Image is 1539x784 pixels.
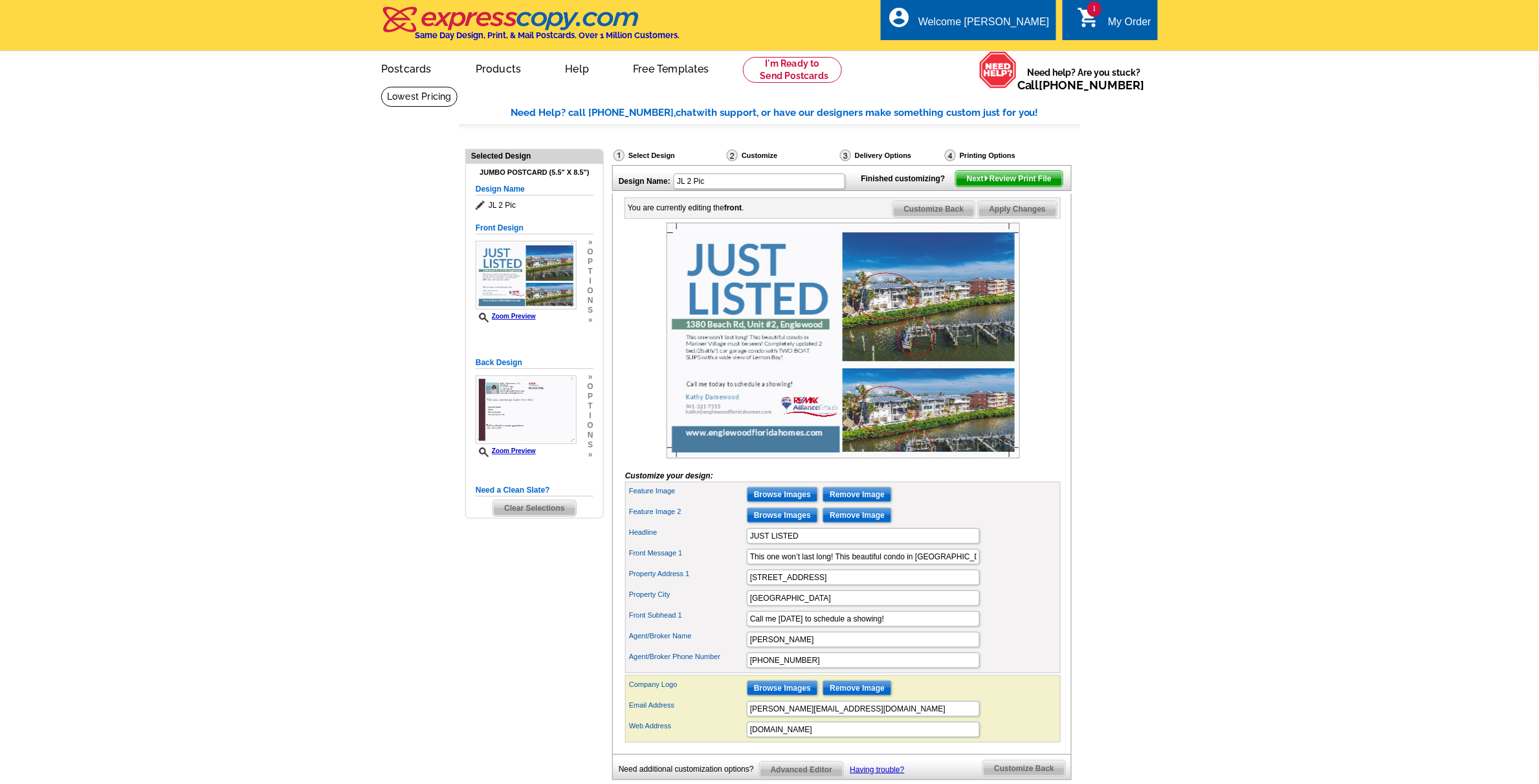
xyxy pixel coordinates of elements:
span: Advanced Editor [760,762,843,778]
span: o [588,421,593,431]
h5: Design Name [476,183,593,196]
a: 1 shopping_cart My Order [1077,14,1151,30]
img: button-next-arrow-white.png [984,175,990,181]
label: Front Message 1 [629,548,746,559]
span: t [588,267,593,276]
input: Browse Images [747,680,818,696]
span: Call [1017,78,1145,92]
input: Browse Images [747,508,818,523]
div: Need Help? call [PHONE_NUMBER], with support, or have our designers make something custom just fo... [511,106,1080,120]
span: o [588,382,593,392]
i: account_circle [887,6,911,29]
label: Headline [629,527,746,538]
span: » [588,315,593,325]
span: » [588,238,593,247]
a: Help [544,52,610,83]
img: Z18895551_00001_2.jpg [476,375,577,444]
input: Remove Image [823,508,892,523]
img: Select Design [614,150,625,161]
span: s [588,306,593,315]
a: [PHONE_NUMBER] [1039,78,1145,92]
div: Delivery Options [839,149,944,165]
span: o [588,286,593,296]
a: Advanced Editor [759,761,844,778]
div: Select Design [612,149,725,165]
span: chat [676,107,696,118]
label: Company Logo [629,679,746,690]
a: Free Templates [612,52,730,83]
h5: Back Design [476,357,593,369]
input: Browse Images [747,487,818,502]
span: n [588,296,593,306]
span: 1 [1087,1,1102,17]
iframe: LiveChat chat widget [1280,483,1539,784]
div: Selected Design [466,150,603,162]
span: s [588,440,593,450]
strong: Design Name: [619,177,670,186]
span: n [588,431,593,440]
a: Zoom Preview [476,447,536,454]
h5: Front Design [476,222,593,234]
a: Same Day Design, Print, & Mail Postcards. Over 1 Million Customers. [381,16,680,40]
input: Remove Image [823,487,892,502]
label: Web Address [629,721,746,732]
h4: Same Day Design, Print, & Mail Postcards. Over 1 Million Customers. [415,30,680,40]
span: Apply Changes [979,201,1057,217]
i: shopping_cart [1077,6,1100,29]
label: Agent/Broker Name [629,631,746,642]
img: help [979,51,1017,89]
div: Customize [725,149,839,165]
label: Feature Image [629,486,746,497]
div: You are currently editing the . [628,202,744,214]
label: Agent/Broker Phone Number [629,651,746,662]
span: p [588,392,593,401]
strong: Finished customizing? [861,174,953,183]
span: o [588,247,593,257]
img: Delivery Options [840,150,851,161]
h5: Need a Clean Slate? [476,484,593,497]
span: Need help? Are you stuck? [1017,66,1151,92]
img: Customize [727,150,738,161]
label: Property Address 1 [629,568,746,579]
span: i [588,411,593,421]
div: Printing Options [944,149,1059,165]
input: Remove Image [823,680,892,696]
span: i [588,276,593,286]
span: p [588,257,593,267]
img: Printing Options & Summary [945,150,956,161]
i: Customize your design: [625,471,713,480]
div: Welcome [PERSON_NAME] [918,16,1049,34]
label: Email Address [629,700,746,711]
img: Z18895551_00001_1.jpg [667,223,1020,458]
span: Customize Back [983,761,1065,776]
span: » [588,372,593,382]
a: Zoom Preview [476,313,536,320]
div: Need additional customization options? [619,761,759,778]
label: Front Subhead 1 [629,610,746,621]
span: t [588,401,593,411]
a: Having trouble? [850,765,905,774]
span: JL 2 Pic [476,199,593,212]
b: front [724,203,742,212]
label: Property City [629,589,746,600]
h4: Jumbo Postcard (5.5" x 8.5") [476,168,593,177]
a: Products [455,52,542,83]
span: Customize Back [893,201,975,217]
img: Z18895551_00001_1.jpg [476,241,577,309]
a: Postcards [360,52,452,83]
span: Next Review Print File [956,171,1063,186]
div: My Order [1108,16,1151,34]
span: Clear Selections [493,500,575,516]
span: » [588,450,593,460]
label: Feature Image 2 [629,506,746,517]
